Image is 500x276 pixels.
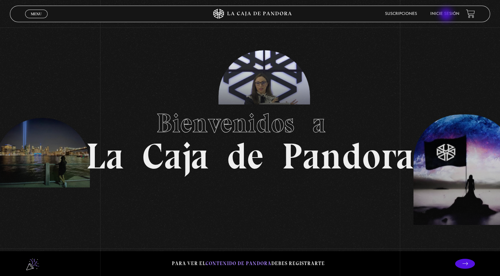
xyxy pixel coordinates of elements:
[466,9,475,18] a: View your shopping cart
[31,12,42,16] span: Menu
[385,12,417,16] a: Suscripciones
[206,260,271,266] span: contenido de Pandora
[86,102,414,174] h1: La Caja de Pandora
[156,107,344,139] span: Bienvenidos a
[28,17,44,22] span: Cerrar
[430,12,459,16] a: Inicie sesión
[172,259,325,268] p: Para ver el debes registrarte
